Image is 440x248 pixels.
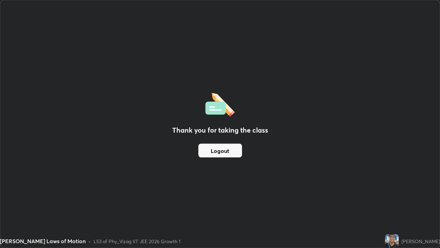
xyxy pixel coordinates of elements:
[88,238,91,245] div: •
[93,238,180,245] div: L53 of Phy_Vizag IIT JEE 2026 Growth 1
[198,144,242,157] button: Logout
[401,238,440,245] div: [PERSON_NAME]
[172,125,268,135] h2: Thank you for taking the class
[385,234,399,248] img: af3c0a840c3a48bab640c6e62b027323.jpg
[205,91,235,117] img: offlineFeedback.1438e8b3.svg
